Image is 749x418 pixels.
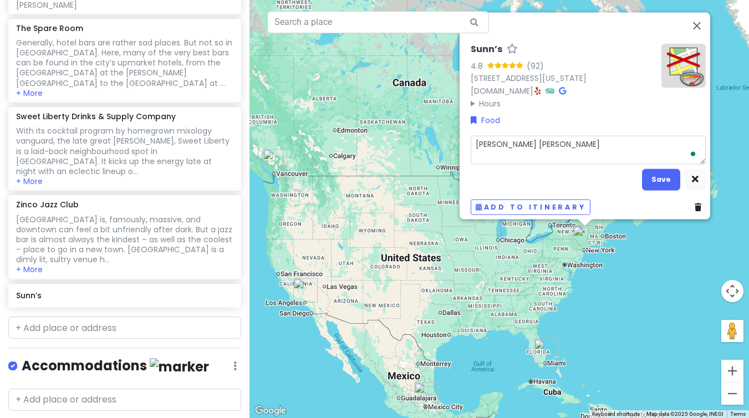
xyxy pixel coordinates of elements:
button: + More [16,176,43,186]
button: Keyboard shortcuts [592,410,640,418]
img: Picture of the place [661,44,706,88]
button: Zoom out [721,383,743,405]
div: The Spare Room [293,278,318,303]
div: [GEOGRAPHIC_DATA] is, famously, massive, and downtown can feel a bit unfriendly after dark. But a... [16,215,233,265]
div: Kissa Tanto [263,149,287,174]
div: (92) [527,59,544,72]
img: marker [150,358,209,375]
summary: Hours [471,97,653,109]
div: 4.8 [471,59,487,72]
button: + More [16,88,43,98]
a: Open this area in Google Maps (opens a new window) [252,404,289,418]
i: Google Maps [559,87,566,95]
h4: Accommodations [22,357,209,375]
input: + Add place or address [8,389,241,411]
a: [DOMAIN_NAME] [471,85,533,96]
div: Sweet Liberty Drinks & Supply Company [534,339,558,363]
div: Sunn’s [573,226,597,250]
h6: Sunn’s [471,44,502,55]
button: Drag Pegman onto the map to open Street View [721,320,743,342]
div: Generally, hotel bars are rather sad places. But not so in [GEOGRAPHIC_DATA]. Here, many of the v... [16,38,233,88]
a: Delete place [695,201,706,213]
textarea: To enrich screen reader interactions, please activate Accessibility in Grammarly extension settings [471,135,706,164]
div: · [471,44,653,110]
i: Tripadvisor [546,87,554,95]
div: Lattanzi Cucina Italiana [573,225,597,249]
a: [STREET_ADDRESS][US_STATE] [471,73,587,84]
div: With its cocktail program by homegrown mixology vanguard, the late great [PERSON_NAME], Sweet Lib... [16,126,233,176]
button: Map camera controls [721,280,743,302]
h6: Sweet Liberty Drinks & Supply Company [16,111,176,121]
h6: Sunn’s [16,290,233,300]
a: Star place [507,44,518,55]
button: Save [642,169,680,190]
h6: The Spare Room [16,23,83,33]
span: Map data ©2025 Google, INEGI [646,411,723,417]
button: Add to itinerary [471,199,590,215]
a: Terms (opens in new tab) [730,411,746,417]
button: Close [684,13,710,39]
a: Food [471,114,500,126]
input: Search a place [267,11,489,33]
button: + More [16,264,43,274]
div: Zinco Jazz Club [414,383,439,407]
button: Zoom in [721,360,743,382]
img: Google [252,404,289,418]
h6: Zinco Jazz Club [16,200,79,210]
input: + Add place or address [8,317,241,339]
